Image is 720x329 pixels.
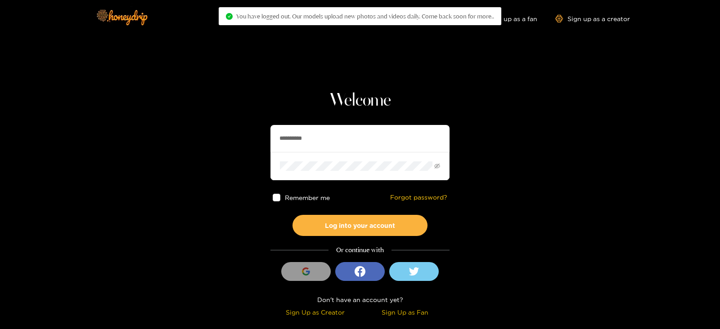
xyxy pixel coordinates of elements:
[270,245,450,255] div: Or continue with
[292,215,427,236] button: Log into your account
[362,307,447,317] div: Sign Up as Fan
[270,294,450,305] div: Don't have an account yet?
[555,15,630,22] a: Sign up as a creator
[390,194,447,201] a: Forgot password?
[476,15,537,22] a: Sign up as a fan
[434,163,440,169] span: eye-invisible
[285,194,330,201] span: Remember me
[236,13,494,20] span: You have logged out. Our models upload new photos and videos daily. Come back soon for more..
[226,13,233,20] span: check-circle
[270,90,450,111] h1: Welcome
[273,307,358,317] div: Sign Up as Creator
